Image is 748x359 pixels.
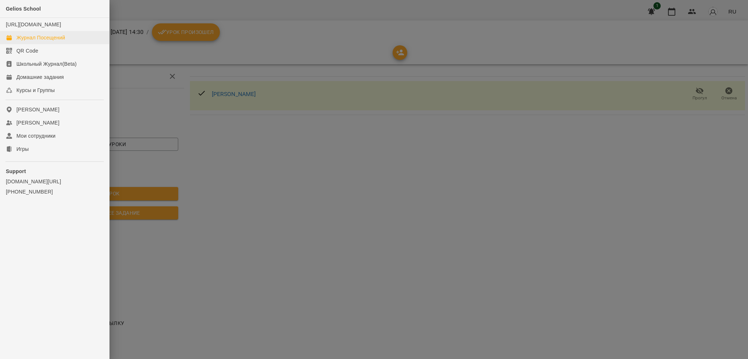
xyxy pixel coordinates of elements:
div: Школьный Журнал(Beta) [16,60,77,68]
p: Support [6,168,103,175]
div: [PERSON_NAME] [16,106,60,113]
a: [URL][DOMAIN_NAME] [6,22,61,27]
div: Курсы и Группы [16,87,55,94]
span: Gelios School [6,6,41,12]
div: Мои сотрудники [16,132,56,140]
div: Домашние задания [16,73,64,81]
div: QR Code [16,47,38,54]
div: Игры [16,145,29,153]
div: Журнал Посещений [16,34,65,41]
div: [PERSON_NAME] [16,119,60,126]
a: [PHONE_NUMBER] [6,188,103,195]
a: [DOMAIN_NAME][URL] [6,178,103,185]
